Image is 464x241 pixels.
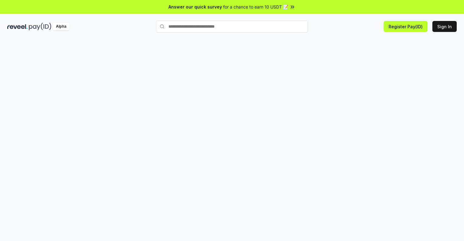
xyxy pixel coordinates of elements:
[384,21,428,32] button: Register Pay(ID)
[29,23,51,30] img: pay_id
[168,4,222,10] span: Answer our quick survey
[7,23,28,30] img: reveel_dark
[223,4,288,10] span: for a chance to earn 10 USDT 📝
[432,21,457,32] button: Sign In
[53,23,70,30] div: Alpha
